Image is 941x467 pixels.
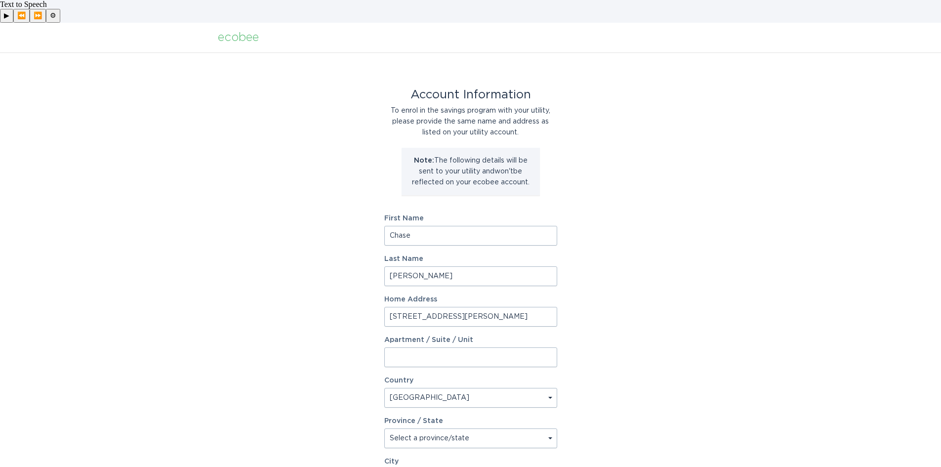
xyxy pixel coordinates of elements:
div: Account Information [384,89,557,100]
button: Settings [46,9,60,23]
label: Last Name [384,255,557,262]
label: Home Address [384,296,557,303]
label: Province / State [384,418,443,425]
strong: Note: [414,157,434,164]
div: To enrol in the savings program with your utility, please provide the same name and address as li... [384,105,557,138]
label: City [384,458,557,465]
p: The following details will be sent to your utility and won't be reflected on your ecobee account. [409,155,532,188]
div: ecobee [218,32,259,43]
button: Previous [13,9,30,23]
label: First Name [384,215,557,222]
label: Apartment / Suite / Unit [384,337,557,343]
label: Country [384,377,413,384]
button: Forward [30,9,46,23]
